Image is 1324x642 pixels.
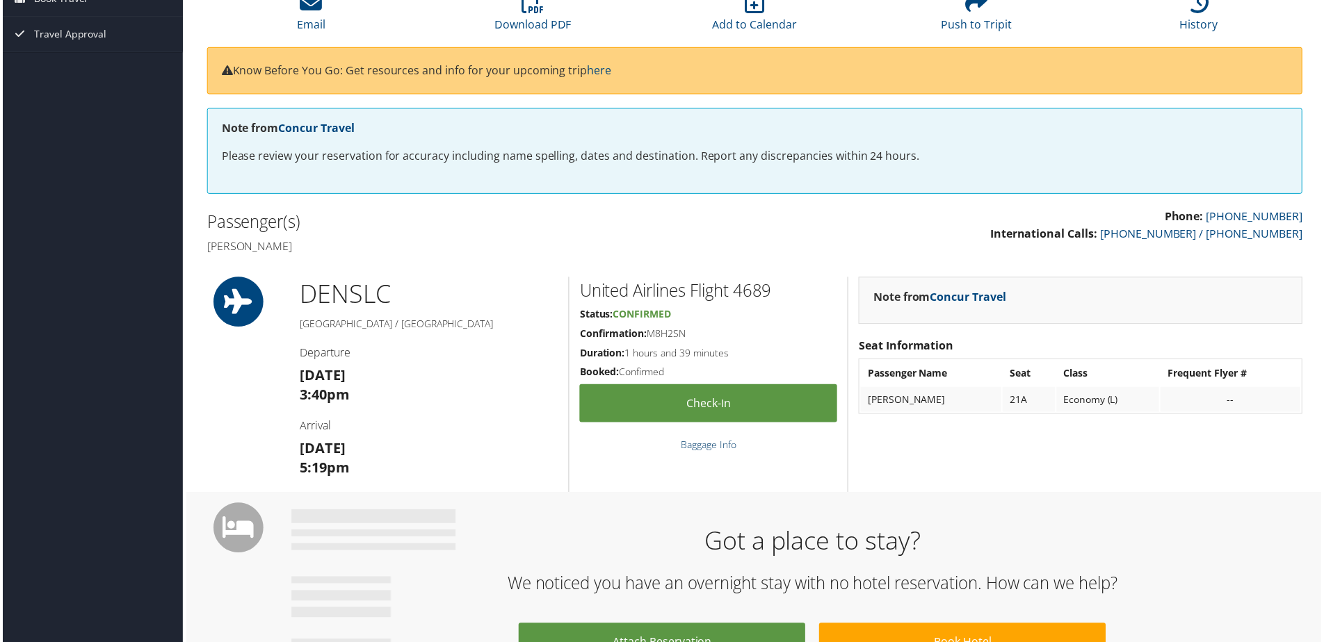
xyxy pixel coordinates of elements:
h4: [PERSON_NAME] [205,239,745,254]
h2: United Airlines Flight 4689 [579,280,838,304]
strong: Phone: [1167,209,1206,224]
th: Passenger Name [862,362,1003,387]
th: Frequent Flyer # [1163,362,1303,387]
h5: M8H2SN [579,328,838,342]
strong: 3:40pm [298,386,348,405]
a: Concur Travel [277,121,353,136]
td: [PERSON_NAME] [862,388,1003,413]
strong: Note from [874,290,1008,306]
h4: Departure [298,346,558,361]
td: Economy (L) [1058,388,1162,413]
th: Seat [1004,362,1056,387]
th: Class [1058,362,1162,387]
strong: Status: [579,308,613,322]
strong: Confirmation: [579,328,647,341]
h5: 1 hours and 39 minutes [579,347,838,361]
a: here [587,63,611,78]
a: [PHONE_NUMBER] / [PHONE_NUMBER] [1102,227,1305,242]
h1: DEN SLC [298,278,558,313]
h5: [GEOGRAPHIC_DATA] / [GEOGRAPHIC_DATA] [298,318,558,332]
strong: 5:19pm [298,460,348,479]
strong: [DATE] [298,441,344,459]
strong: Seat Information [859,339,955,354]
strong: [DATE] [298,367,344,386]
strong: Booked: [579,366,619,379]
strong: International Calls: [992,227,1099,242]
a: Concur Travel [931,290,1008,306]
p: Please review your reservation for accuracy including name spelling, dates and destination. Repor... [220,148,1291,166]
h5: Confirmed [579,366,838,380]
h4: Arrival [298,420,558,435]
strong: Duration: [579,347,624,361]
td: 21A [1004,388,1056,413]
span: Confirmed [613,308,671,322]
h2: Passenger(s) [205,211,745,234]
a: Baggage Info [681,440,736,453]
div: -- [1170,395,1296,407]
p: Know Before You Go: Get resources and info for your upcoming trip [220,62,1291,80]
a: [PHONE_NUMBER] [1209,209,1305,224]
a: Check-in [579,386,838,424]
span: Travel Approval [31,17,104,51]
strong: Note from [220,121,353,136]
